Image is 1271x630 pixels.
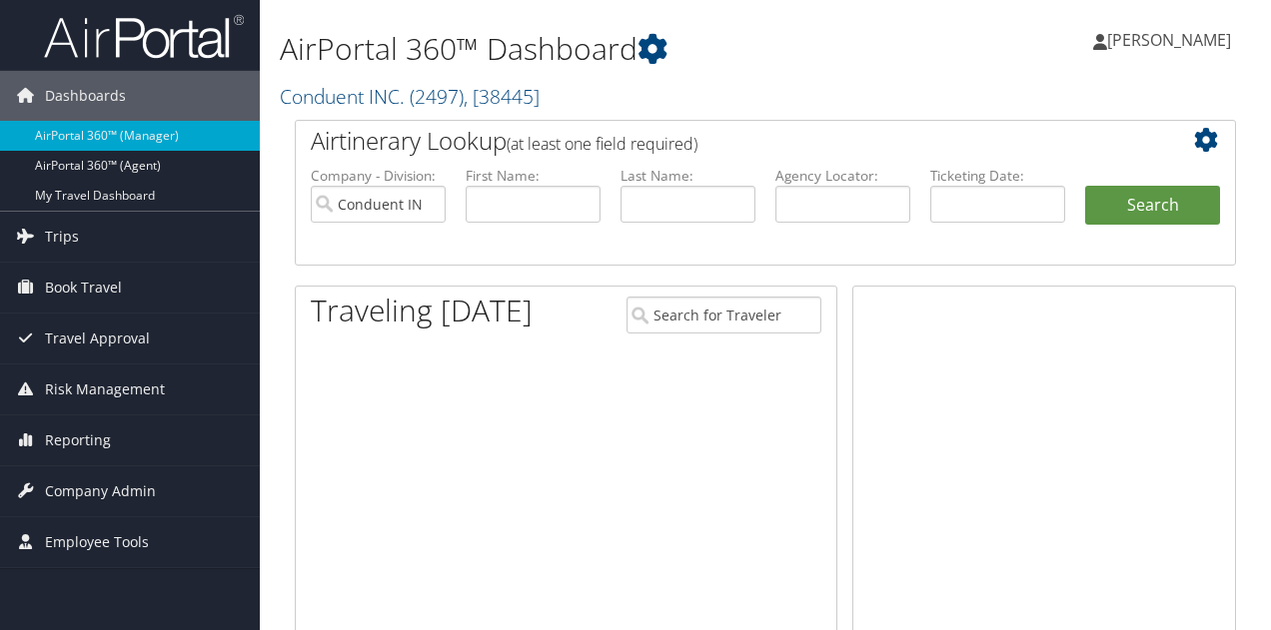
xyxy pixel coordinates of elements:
a: [PERSON_NAME] [1093,10,1251,70]
span: Company Admin [45,466,156,516]
span: Book Travel [45,263,122,313]
h2: Airtinerary Lookup [311,124,1142,158]
img: airportal-logo.png [44,13,244,60]
label: Ticketing Date: [930,166,1065,186]
span: , [ 38445 ] [464,83,540,110]
span: [PERSON_NAME] [1107,29,1231,51]
label: Agency Locator: [775,166,910,186]
span: Reporting [45,415,111,465]
label: Company - Division: [311,166,446,186]
span: Trips [45,212,79,262]
a: Conduent INC. [280,83,540,110]
span: (at least one field required) [507,133,697,155]
span: Travel Approval [45,314,150,363]
h1: Traveling [DATE] [311,290,533,331]
span: Dashboards [45,71,126,121]
label: First Name: [466,166,601,186]
h1: AirPortal 360™ Dashboard [280,28,927,70]
span: Employee Tools [45,517,149,567]
span: ( 2497 ) [410,83,464,110]
button: Search [1085,186,1220,226]
input: Search for Traveler [627,297,822,333]
label: Last Name: [621,166,755,186]
span: Risk Management [45,364,165,414]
